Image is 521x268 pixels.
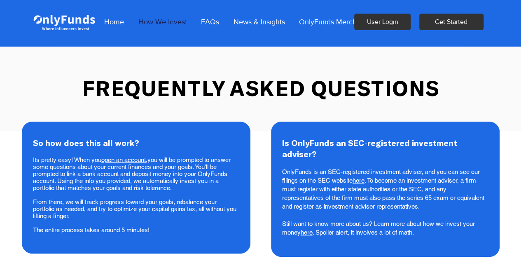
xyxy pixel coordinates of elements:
[353,177,364,184] a: here
[197,12,223,32] p: FAQs
[32,7,96,36] img: Onlyfunds logo in white on a blue background.
[292,12,363,32] a: OnlyFunds Merch
[134,12,191,32] p: How We Invest
[313,229,414,236] span: . Spoiler alert, it involves a lot of math.
[131,12,194,32] a: How We Invest
[354,14,411,30] a: User Login
[33,226,150,233] span: The entire process takes around 5 minutes!
[82,75,440,100] span: FREQUENTLY ASKED QUESTIONS
[367,17,398,26] span: User Login
[97,12,131,32] a: Home
[435,17,467,26] span: Get Started
[282,177,484,210] span: . To become an investment adviser, a firm must register with either state authorities or the SEC,...
[101,156,147,163] a: open an account,
[33,156,236,219] span: Its pretty easy! When you you will be prompted to answer some questions about your current financ...
[100,12,128,32] p: Home
[226,12,292,32] a: News & Insights
[282,220,475,236] span: Still want to know more about us? Learn more about how we invest your money
[194,12,226,32] a: FAQs
[294,12,360,32] p: OnlyFunds Merch
[282,138,457,159] span: Is OnlyFunds an SEC-registered investment adviser?
[301,229,313,236] a: here
[97,12,363,32] nav: Site
[229,12,289,32] p: News & Insights
[282,168,480,184] span: OnlyFunds is an SEC-registered investment adviser, and you can see our filings on the SEC website
[33,138,139,148] span: So how does this all work?
[419,14,484,30] a: Get Started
